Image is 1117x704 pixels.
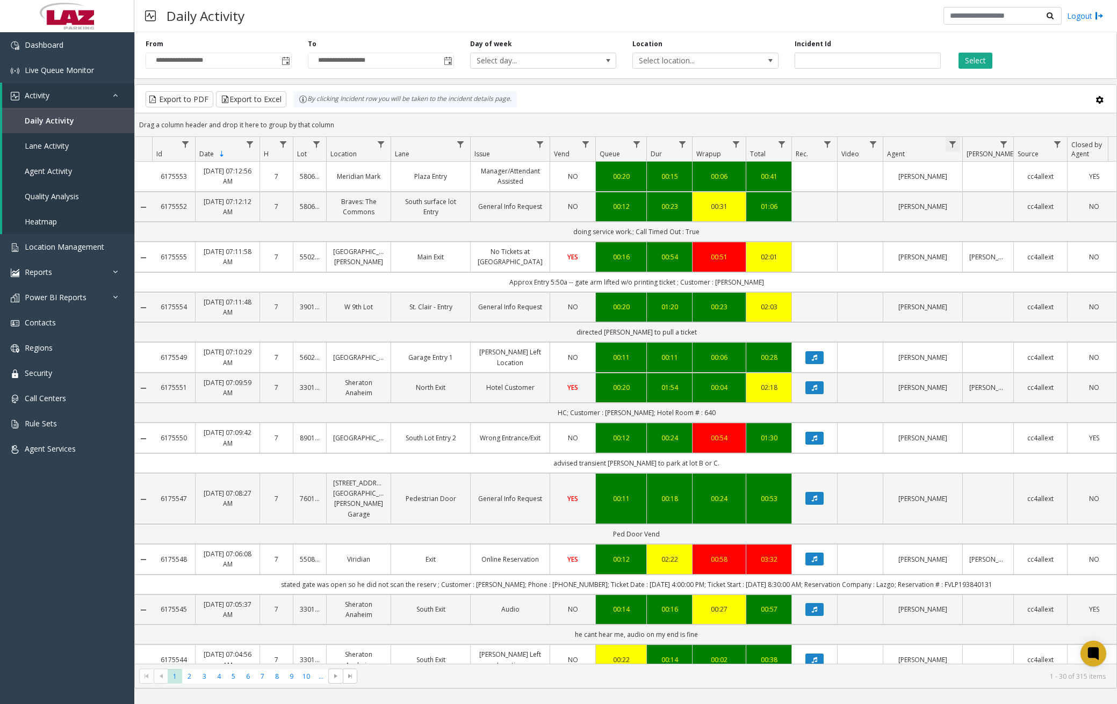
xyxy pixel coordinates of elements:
a: 7 [266,604,286,614]
span: Security [25,368,52,378]
a: Plaza Entry [398,171,464,182]
a: NO [1074,302,1114,312]
span: Activity [25,90,49,100]
a: YES [557,252,589,262]
span: YES [1089,433,1099,442]
a: 01:30 [753,433,785,443]
a: 02:03 [753,302,785,312]
a: General Info Request [477,302,543,312]
a: 6175549 [158,352,189,362]
a: 00:15 [653,171,686,182]
a: Collapse Details [135,495,152,504]
a: Video Filter Menu [866,137,881,151]
a: 00:14 [602,604,640,614]
label: Incident Id [795,39,831,49]
a: 00:57 [753,604,785,614]
a: Source Filter Menu [1050,137,1065,151]
a: [DATE] 07:08:27 AM [202,488,253,509]
span: YES [567,252,578,262]
a: 00:16 [653,604,686,614]
div: 00:53 [753,493,785,504]
a: 00:06 [699,352,739,362]
div: 00:23 [653,201,686,212]
a: NO [557,604,589,614]
a: Viridian [333,554,384,564]
a: Main Exit [398,252,464,262]
a: [DATE] 07:11:48 AM [202,297,253,317]
span: NO [568,433,578,442]
a: 7 [266,433,286,443]
a: Parker Filter Menu [997,137,1011,151]
a: YES [1074,604,1114,614]
a: cc4allext [1020,433,1061,443]
span: Agent Services [25,444,76,454]
a: [GEOGRAPHIC_DATA][PERSON_NAME] [333,246,384,267]
a: 00:11 [602,352,640,362]
a: 00:27 [699,604,739,614]
label: To [308,39,316,49]
a: St. Clair - Entry [398,302,464,312]
a: 03:32 [753,554,785,564]
div: 00:54 [653,252,686,262]
a: Audio [477,604,543,614]
img: 'icon' [11,319,19,328]
a: 00:58 [699,554,739,564]
a: 00:28 [753,352,785,362]
a: Sheraton Anaheim [333,599,384,620]
a: Location Filter Menu [374,137,388,151]
a: cc4allext [1020,201,1061,212]
a: [PERSON_NAME] Left Location [477,347,543,367]
a: 00:20 [602,302,640,312]
a: 00:06 [699,171,739,182]
div: 00:20 [602,171,640,182]
a: Hotel Customer [477,382,543,393]
a: [PERSON_NAME] [890,171,956,182]
span: YES [567,494,578,503]
a: YES [557,554,589,564]
img: logout [1095,10,1104,21]
a: 330133 [300,604,320,614]
a: [PERSON_NAME] [890,252,956,262]
a: 390192 [300,302,320,312]
a: [PERSON_NAME] [890,302,956,312]
a: H Filter Menu [276,137,291,151]
span: NO [1089,353,1099,362]
a: YES [1074,433,1114,443]
a: [DATE] 07:12:56 AM [202,166,253,186]
a: 580619 [300,171,320,182]
a: 00:24 [699,493,739,504]
span: Toggle popup [279,53,291,68]
span: NO [568,353,578,362]
a: 00:23 [699,302,739,312]
a: NO [1074,352,1114,362]
a: cc4allext [1020,493,1061,504]
a: 00:12 [602,201,640,212]
div: 00:04 [699,382,739,393]
a: Agent Filter Menu [946,137,960,151]
a: [DATE] 07:10:29 AM [202,347,253,367]
a: Id Filter Menu [178,137,193,151]
span: NO [1089,555,1099,564]
a: 00:11 [653,352,686,362]
a: 00:41 [753,171,785,182]
button: Export to Excel [216,91,286,107]
a: 00:12 [602,433,640,443]
div: 00:20 [602,382,640,393]
a: 01:06 [753,201,785,212]
a: 760103 [300,493,320,504]
img: pageIcon [145,3,156,29]
a: [PERSON_NAME] [890,201,956,212]
a: South surface lot Entry [398,197,464,217]
a: Sheraton Anaheim [333,378,384,398]
a: [DATE] 07:06:08 AM [202,549,253,569]
a: NO [557,201,589,212]
a: 580666 [300,201,320,212]
a: 6175554 [158,302,189,312]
